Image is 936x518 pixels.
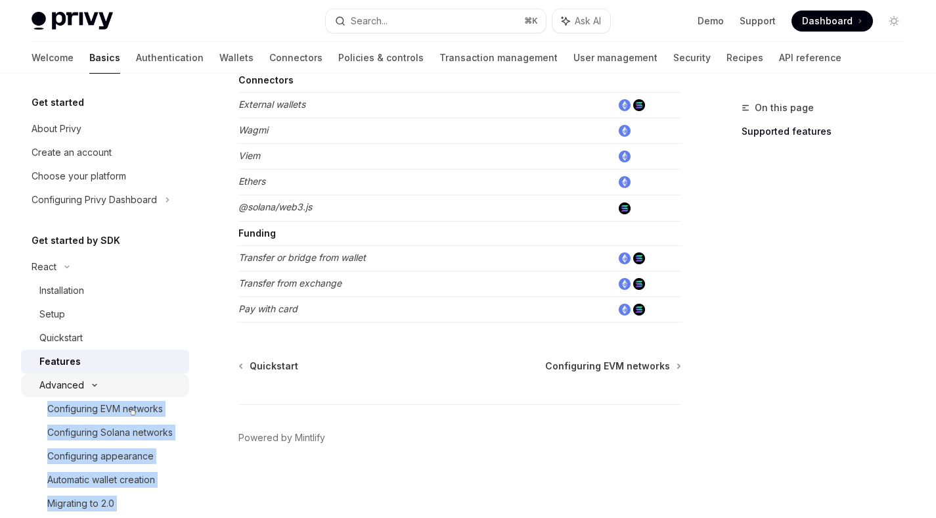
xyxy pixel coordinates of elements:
div: Features [39,354,81,369]
em: External wallets [238,99,305,110]
em: @solana/web3.js [238,201,312,212]
a: Installation [21,279,189,302]
div: Advanced [39,377,84,393]
h5: Get started by SDK [32,233,120,248]
a: Dashboard [791,11,873,32]
div: Configuring EVM networks [47,401,163,417]
img: solana.png [633,99,645,111]
em: Transfer from exchange [238,277,342,289]
img: solana.png [633,278,645,290]
img: solana.png [619,202,631,214]
a: Features [21,350,189,373]
div: Configuring appearance [47,448,154,464]
span: On this page [755,100,814,116]
a: About Privy [21,117,189,141]
em: Viem [238,150,260,161]
a: Configuring EVM networks [21,397,189,421]
h5: Get started [32,95,84,110]
a: Authentication [136,42,204,74]
em: Transfer or bridge from wallet [238,252,366,263]
a: Configuring EVM networks [545,360,680,373]
button: Search...⌘K [326,9,545,33]
a: User management [573,42,657,74]
img: light logo [32,12,113,30]
em: Wagmi [238,124,268,135]
a: Policies & controls [338,42,424,74]
span: ⌘ K [524,16,538,26]
a: Recipes [726,42,763,74]
a: Configuring appearance [21,444,189,468]
span: Dashboard [802,14,853,28]
button: Toggle dark mode [883,11,904,32]
div: Choose your platform [32,168,126,184]
span: Configuring EVM networks [545,360,670,373]
a: Transaction management [439,42,558,74]
a: Setup [21,302,189,326]
a: Migrating to 2.0 [21,492,189,515]
a: Demo [698,14,724,28]
img: ethereum.png [619,125,631,137]
div: Migrating to 2.0 [47,496,114,511]
div: React [32,259,56,275]
div: About Privy [32,121,81,137]
a: Wallets [219,42,254,74]
a: Security [673,42,711,74]
img: solana.png [633,252,645,264]
a: API reference [779,42,841,74]
a: Welcome [32,42,74,74]
a: Connectors [269,42,323,74]
button: Ask AI [552,9,610,33]
strong: Funding [238,227,276,239]
div: Automatic wallet creation [47,472,155,488]
img: ethereum.png [619,176,631,188]
a: Automatic wallet creation [21,468,189,492]
span: Quickstart [250,360,298,373]
em: Ethers [238,176,265,187]
div: Configuring Solana networks [47,425,173,440]
a: Support [740,14,776,28]
div: Installation [39,283,84,298]
a: Quickstart [240,360,298,373]
a: Quickstart [21,326,189,350]
a: Create an account [21,141,189,164]
a: Basics [89,42,120,74]
img: ethereum.png [619,278,631,290]
a: Powered by Mintlify [238,431,325,444]
img: ethereum.png [619,304,631,316]
img: ethereum.png [619,151,631,162]
em: Pay with card [238,303,298,314]
div: Create an account [32,145,112,160]
div: Configuring Privy Dashboard [32,192,157,208]
a: Configuring Solana networks [21,421,189,444]
span: Ask AI [575,14,601,28]
img: ethereum.png [619,99,631,111]
a: Supported features [742,121,915,142]
img: solana.png [633,304,645,316]
div: Quickstart [39,330,83,346]
div: Setup [39,306,65,322]
div: Search... [351,13,388,29]
strong: Connectors [238,74,294,85]
img: ethereum.png [619,252,631,264]
a: Choose your platform [21,164,189,188]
